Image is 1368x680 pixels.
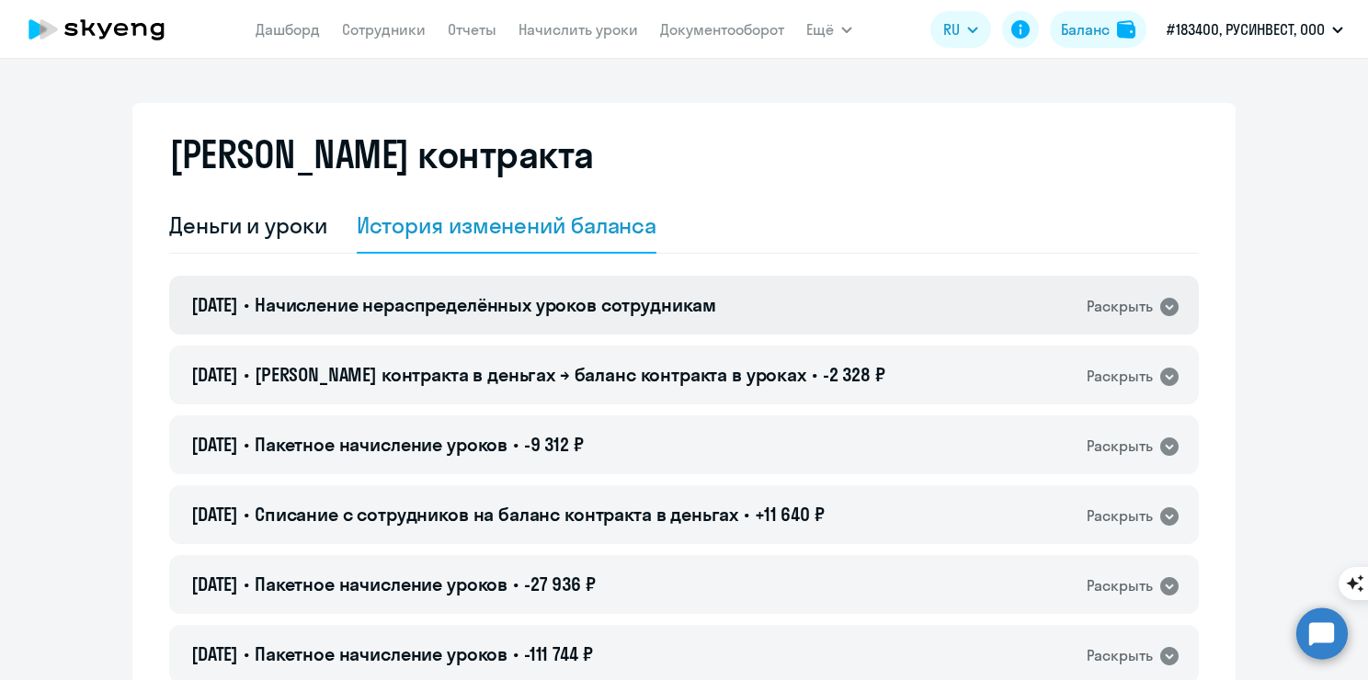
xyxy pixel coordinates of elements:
[524,433,584,456] span: -9 312 ₽
[244,642,249,665] span: •
[524,642,593,665] span: -111 744 ₽
[1087,365,1153,388] div: Раскрыть
[244,572,249,595] span: •
[255,293,716,316] span: Начисление нераспределённых уроков сотрудникам
[1167,18,1325,40] p: #183400, РУСИНВЕСТ, ООО
[255,363,806,386] span: [PERSON_NAME] контракта в деньгах → баланс контракта в уроках
[660,20,784,39] a: Документооборот
[448,20,496,39] a: Отчеты
[191,572,238,595] span: [DATE]
[255,642,507,665] span: Пакетное начисление уроков
[191,642,238,665] span: [DATE]
[513,642,519,665] span: •
[930,11,991,48] button: RU
[169,132,594,176] h2: [PERSON_NAME] контракта
[812,363,817,386] span: •
[255,572,507,595] span: Пакетное начисление уроков
[256,20,320,39] a: Дашборд
[255,433,507,456] span: Пакетное начисление уроков
[744,503,749,526] span: •
[806,11,852,48] button: Ещё
[191,503,238,526] span: [DATE]
[1050,11,1146,48] button: Балансbalance
[357,210,657,240] div: История изменений баланса
[191,363,238,386] span: [DATE]
[1087,644,1153,667] div: Раскрыть
[244,433,249,456] span: •
[519,20,638,39] a: Начислить уроки
[255,503,738,526] span: Списание с сотрудников на баланс контракта в деньгах
[943,18,960,40] span: RU
[1087,574,1153,597] div: Раскрыть
[244,363,249,386] span: •
[191,433,238,456] span: [DATE]
[823,363,885,386] span: -2 328 ₽
[1061,18,1110,40] div: Баланс
[1087,504,1153,527] div: Раскрыть
[513,572,519,595] span: •
[806,18,834,40] span: Ещё
[1117,20,1135,39] img: balance
[755,503,825,526] span: +11 640 ₽
[1087,295,1153,318] div: Раскрыть
[191,293,238,316] span: [DATE]
[524,572,596,595] span: -27 936 ₽
[169,210,327,240] div: Деньги и уроки
[342,20,426,39] a: Сотрудники
[513,433,519,456] span: •
[1157,7,1352,51] button: #183400, РУСИНВЕСТ, ООО
[244,503,249,526] span: •
[244,293,249,316] span: •
[1087,435,1153,458] div: Раскрыть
